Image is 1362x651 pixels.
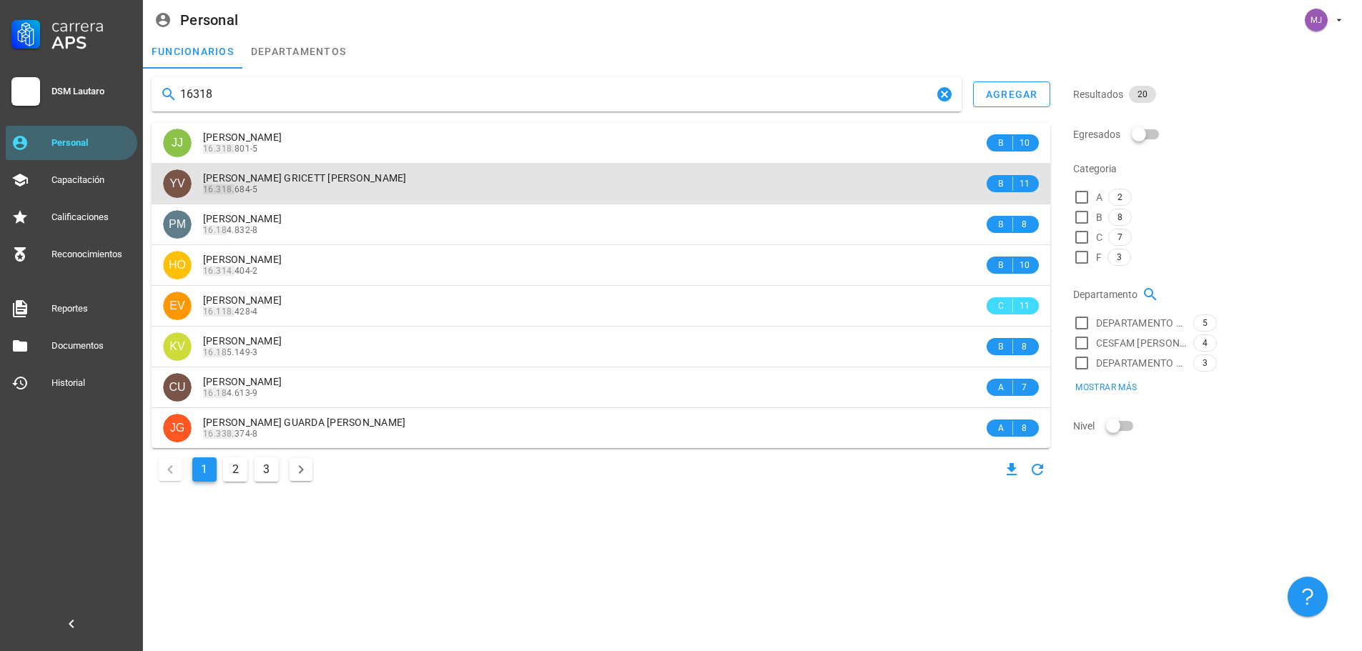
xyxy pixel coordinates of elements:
div: Personal [180,12,238,28]
a: Capacitación [6,163,137,197]
div: Departamento [1073,277,1353,312]
span: EV [169,292,184,320]
div: Nivel [1073,409,1353,443]
span: 8 [1117,209,1122,225]
div: Capacitación [51,174,132,186]
div: Documentos [51,340,132,352]
span: KV [169,332,184,361]
span: 7 [1019,380,1030,394]
span: Mostrar más [1075,382,1137,392]
mark: 16.338. [203,429,235,439]
span: HO [169,251,186,279]
span: C [995,299,1007,313]
a: Calificaciones [6,200,137,234]
a: Documentos [6,329,137,363]
span: CU [169,373,185,402]
span: [PERSON_NAME] [203,131,282,143]
div: avatar [163,129,192,157]
button: Ir a la página 2 [223,457,247,482]
span: [PERSON_NAME] [203,213,282,224]
span: DEPARTAMENTO SALUD RURAL [1096,316,1188,330]
span: [PERSON_NAME] [203,294,282,306]
span: B [1096,210,1102,224]
div: avatar [163,373,192,402]
a: funcionarios [143,34,242,69]
div: Resultados [1073,77,1353,111]
button: agregar [973,81,1050,107]
button: Página siguiente [290,458,312,481]
button: Mostrar más [1066,377,1146,397]
span: CESFAM [PERSON_NAME] [1096,336,1188,350]
div: avatar [163,169,192,198]
div: APS [51,34,132,51]
input: Buscar funcionarios… [180,83,933,106]
mark: 16.118. [203,307,235,317]
span: B [995,258,1007,272]
a: Reportes [6,292,137,326]
span: B [995,217,1007,232]
span: 20 [1138,86,1148,103]
mark: 16.314. [203,266,235,276]
button: Ir a la página 3 [255,457,279,482]
span: [PERSON_NAME] GRICETT [PERSON_NAME] [203,172,407,184]
span: 4 [1203,335,1208,351]
span: A [995,421,1007,435]
div: avatar [163,210,192,239]
a: Personal [6,126,137,160]
span: 7 [1117,229,1122,245]
mark: 16.18 [203,388,227,398]
a: Historial [6,366,137,400]
div: DSM Lautaro [51,86,132,97]
span: B [995,136,1007,150]
span: 3 [1203,355,1208,371]
span: A [1096,190,1102,204]
span: 8 [1019,421,1030,435]
div: avatar [1305,9,1328,31]
a: Reconocimientos [6,237,137,272]
span: 4.832-8 [203,225,258,235]
span: 428-4 [203,307,258,317]
a: departamentos [242,34,355,69]
div: avatar [163,414,192,442]
div: avatar [163,251,192,279]
span: 11 [1019,299,1030,313]
button: Página actual, página 1 [192,457,217,482]
div: Carrera [51,17,132,34]
span: 801-5 [203,144,258,154]
span: JJ [172,129,183,157]
span: 11 [1019,177,1030,191]
div: Personal [51,137,132,149]
div: Categoria [1073,151,1353,186]
span: 404-2 [203,266,258,276]
span: 8 [1019,217,1030,232]
span: 5.149-3 [203,347,258,357]
div: avatar [163,292,192,320]
span: 3 [1117,249,1122,265]
mark: 16.18 [203,347,227,357]
mark: 16.18 [203,225,227,235]
div: agregar [985,89,1038,100]
nav: Navegación de paginación [152,454,320,485]
span: B [995,339,1007,354]
span: A [995,380,1007,394]
div: Calificaciones [51,212,132,223]
span: F [1096,250,1102,264]
div: Egresados [1073,117,1353,151]
span: PM [169,210,186,239]
span: 4.613-9 [203,388,258,398]
span: [PERSON_NAME] [203,376,282,387]
button: Clear [936,86,953,103]
span: YV [169,169,184,198]
div: avatar [163,332,192,361]
mark: 16.318. [203,144,235,154]
span: [PERSON_NAME] GUARDA [PERSON_NAME] [203,417,406,428]
span: 8 [1019,339,1030,354]
span: [PERSON_NAME] [203,335,282,347]
div: Reconocimientos [51,249,132,260]
div: Reportes [51,303,132,314]
span: JG [170,414,184,442]
span: [PERSON_NAME] [203,254,282,265]
span: B [995,177,1007,191]
span: 684-5 [203,184,258,194]
span: 2 [1117,189,1122,205]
